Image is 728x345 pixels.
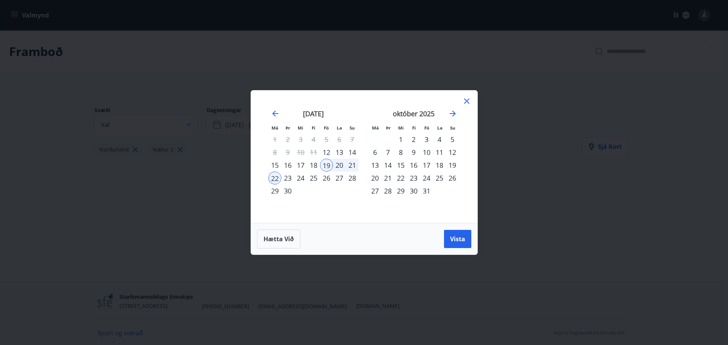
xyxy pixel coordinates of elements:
td: Choose sunnudagur, 26. október 2025 as your check-in date. It’s available. [446,172,459,184]
td: Choose þriðjudagur, 30. september 2025 as your check-in date. It’s available. [281,184,294,197]
div: 15 [394,159,407,172]
div: 7 [381,146,394,159]
small: Þr [386,125,391,131]
strong: október 2025 [393,109,435,118]
small: Má [372,125,379,131]
div: 9 [407,146,420,159]
td: Choose sunnudagur, 5. október 2025 as your check-in date. It’s available. [446,133,459,146]
td: Choose laugardagur, 27. september 2025 as your check-in date. It’s available. [333,172,346,184]
div: 29 [268,184,281,197]
small: Fi [312,125,315,131]
td: Selected. laugardagur, 20. september 2025 [333,159,346,172]
strong: [DATE] [303,109,324,118]
div: 23 [407,172,420,184]
span: Hætta við [264,235,294,243]
td: Choose laugardagur, 4. október 2025 as your check-in date. It’s available. [433,133,446,146]
td: Choose þriðjudagur, 28. október 2025 as your check-in date. It’s available. [381,184,394,197]
div: 15 [268,159,281,172]
div: 10 [420,146,433,159]
div: 3 [420,133,433,146]
td: Choose föstudagur, 3. október 2025 as your check-in date. It’s available. [420,133,433,146]
small: Fö [324,125,329,131]
td: Not available. mánudagur, 8. september 2025 [268,146,281,159]
td: Choose mánudagur, 27. október 2025 as your check-in date. It’s available. [369,184,381,197]
div: 13 [333,146,346,159]
div: 6 [369,146,381,159]
div: 24 [294,172,307,184]
td: Choose sunnudagur, 19. október 2025 as your check-in date. It’s available. [446,159,459,172]
small: Fi [412,125,416,131]
small: Fö [424,125,429,131]
td: Choose mánudagur, 13. október 2025 as your check-in date. It’s available. [369,159,381,172]
div: 20 [333,159,346,172]
td: Choose miðvikudagur, 17. september 2025 as your check-in date. It’s available. [294,159,307,172]
div: 27 [333,172,346,184]
td: Choose fimmtudagur, 25. september 2025 as your check-in date. It’s available. [307,172,320,184]
div: 28 [381,184,394,197]
small: Má [271,125,278,131]
div: 22 [394,172,407,184]
div: 27 [369,184,381,197]
div: 8 [394,146,407,159]
td: Choose þriðjudagur, 7. október 2025 as your check-in date. It’s available. [381,146,394,159]
td: Choose sunnudagur, 28. september 2025 as your check-in date. It’s available. [346,172,359,184]
td: Not available. þriðjudagur, 2. september 2025 [281,133,294,146]
button: Hætta við [257,229,300,248]
td: Choose miðvikudagur, 8. október 2025 as your check-in date. It’s available. [394,146,407,159]
small: Mi [398,125,404,131]
div: 26 [446,172,459,184]
small: Su [450,125,455,131]
td: Choose föstudagur, 12. september 2025 as your check-in date. It’s available. [320,146,333,159]
td: Choose föstudagur, 24. október 2025 as your check-in date. It’s available. [420,172,433,184]
small: Su [350,125,355,131]
div: 21 [381,172,394,184]
td: Choose föstudagur, 10. október 2025 as your check-in date. It’s available. [420,146,433,159]
small: Þr [286,125,290,131]
td: Choose þriðjudagur, 23. september 2025 as your check-in date. It’s available. [281,172,294,184]
td: Choose fimmtudagur, 16. október 2025 as your check-in date. It’s available. [407,159,420,172]
div: 19 [320,159,333,172]
td: Choose fimmtudagur, 23. október 2025 as your check-in date. It’s available. [407,172,420,184]
small: La [337,125,342,131]
td: Not available. þriðjudagur, 9. september 2025 [281,146,294,159]
div: 22 [268,172,281,184]
div: 23 [281,172,294,184]
div: 18 [433,159,446,172]
div: Move forward to switch to the next month. [448,109,457,118]
td: Choose föstudagur, 17. október 2025 as your check-in date. It’s available. [420,159,433,172]
div: 12 [320,146,333,159]
div: 1 [394,133,407,146]
div: 29 [394,184,407,197]
td: Choose miðvikudagur, 1. október 2025 as your check-in date. It’s available. [394,133,407,146]
small: Mi [298,125,303,131]
div: 26 [320,172,333,184]
td: Choose fimmtudagur, 30. október 2025 as your check-in date. It’s available. [407,184,420,197]
td: Choose miðvikudagur, 29. október 2025 as your check-in date. It’s available. [394,184,407,197]
div: 16 [407,159,420,172]
div: 16 [281,159,294,172]
div: 17 [420,159,433,172]
div: 31 [420,184,433,197]
div: Calendar [260,100,468,214]
td: Choose fimmtudagur, 18. september 2025 as your check-in date. It’s available. [307,159,320,172]
td: Not available. föstudagur, 5. september 2025 [320,133,333,146]
div: 28 [346,172,359,184]
div: 13 [369,159,381,172]
div: 17 [294,159,307,172]
td: Choose mánudagur, 20. október 2025 as your check-in date. It’s available. [369,172,381,184]
div: 21 [346,159,359,172]
td: Not available. laugardagur, 6. september 2025 [333,133,346,146]
div: 2 [407,133,420,146]
small: La [437,125,442,131]
td: Choose mánudagur, 29. september 2025 as your check-in date. It’s available. [268,184,281,197]
div: 25 [307,172,320,184]
div: 18 [307,159,320,172]
td: Choose laugardagur, 13. september 2025 as your check-in date. It’s available. [333,146,346,159]
div: 30 [281,184,294,197]
td: Choose laugardagur, 18. október 2025 as your check-in date. It’s available. [433,159,446,172]
td: Selected as start date. föstudagur, 19. september 2025 [320,159,333,172]
td: Choose mánudagur, 15. september 2025 as your check-in date. It’s available. [268,159,281,172]
td: Selected as end date. mánudagur, 22. september 2025 [268,172,281,184]
div: 14 [381,159,394,172]
td: Not available. fimmtudagur, 11. september 2025 [307,146,320,159]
